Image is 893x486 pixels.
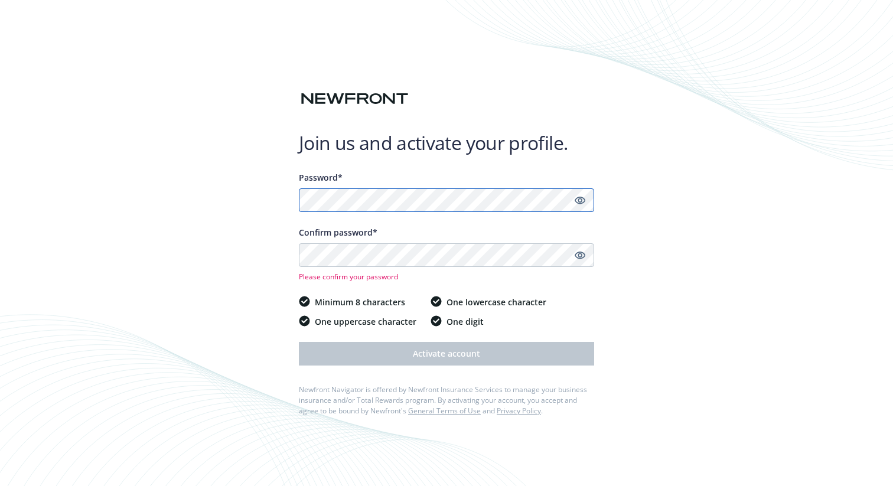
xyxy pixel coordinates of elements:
button: Activate account [299,342,594,366]
a: General Terms of Use [408,406,481,416]
h1: Join us and activate your profile. [299,131,594,155]
span: One digit [446,315,484,328]
span: Please confirm your password [299,272,594,282]
input: Confirm your unique password... [299,243,594,267]
span: Confirm password* [299,227,377,238]
a: Show password [573,248,587,262]
img: Newfront logo [299,89,410,109]
span: Activate account [413,348,480,359]
input: Enter a unique password... [299,188,594,212]
span: Minimum 8 characters [315,296,405,308]
div: Newfront Navigator is offered by Newfront Insurance Services to manage your business insurance an... [299,384,594,416]
a: Show password [573,193,587,207]
span: Password* [299,172,343,183]
span: One uppercase character [315,315,416,328]
span: One lowercase character [446,296,546,308]
a: Privacy Policy [497,406,541,416]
